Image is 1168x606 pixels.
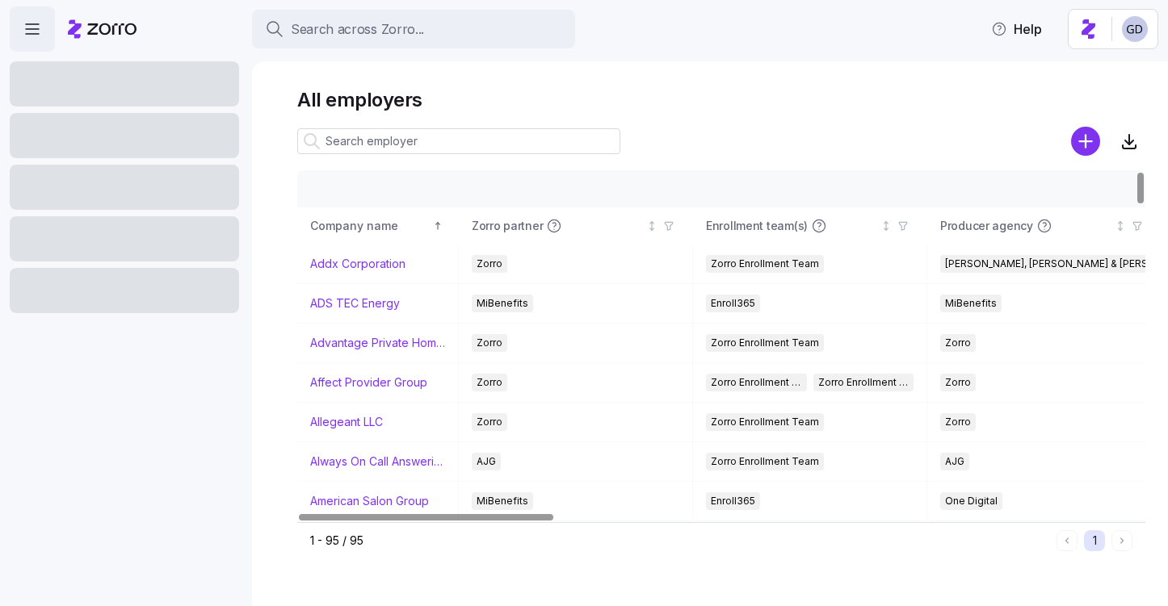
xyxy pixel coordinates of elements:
span: Zorro Enrollment Team [711,255,819,273]
span: Enroll365 [711,492,755,510]
div: Not sorted [1115,220,1126,232]
span: Zorro [945,413,971,431]
span: Enroll365 [711,295,755,312]
a: ADS TEC Energy [310,295,400,311]
a: Allegeant LLC [310,414,383,430]
span: AJG [477,453,496,470]
span: Zorro [945,374,971,391]
a: Affect Provider Group [310,374,427,391]
a: American Salon Group [310,493,429,509]
span: Zorro Enrollment Team [711,374,802,391]
button: Search across Zorro... [252,10,575,48]
span: Zorro Enrollment Experts [818,374,910,391]
button: Previous page [1057,530,1078,551]
span: Zorro partner [472,218,543,234]
span: MiBenefits [945,295,997,312]
div: 1 - 95 / 95 [310,533,1050,549]
svg: add icon [1071,127,1100,156]
span: Zorro [477,334,502,352]
a: Addx Corporation [310,256,405,272]
span: Zorro Enrollment Team [711,453,819,470]
span: Enrollment team(s) [706,218,808,234]
span: MiBenefits [477,492,528,510]
button: 1 [1084,530,1105,551]
span: Zorro [477,374,502,391]
span: Zorro Enrollment Team [711,413,819,431]
span: AJG [945,453,964,470]
a: Advantage Private Home Care [310,335,445,351]
div: Not sorted [646,220,658,232]
div: Company name [310,217,430,235]
button: Next page [1111,530,1132,551]
span: MiBenefits [477,295,528,312]
img: 68a7f73c8a3f673b81c40441e24bb121 [1122,16,1148,42]
span: Zorro [477,255,502,273]
a: Always On Call Answering Service [310,453,445,470]
th: Producer agencyNot sorted [927,207,1162,244]
th: Zorro partnerNot sorted [459,207,693,244]
span: Search across Zorro... [291,19,424,40]
div: Sorted ascending [432,220,443,232]
button: Help [978,13,1055,45]
th: Company nameSorted ascending [297,207,459,244]
div: Not sorted [880,220,892,232]
span: Producer agency [940,218,1033,234]
span: One Digital [945,492,998,510]
span: Zorro [945,334,971,352]
span: Zorro Enrollment Team [711,334,819,352]
span: Help [991,19,1042,39]
th: Enrollment team(s)Not sorted [693,207,927,244]
input: Search employer [297,128,620,154]
h1: All employers [297,87,1145,112]
span: Zorro [477,413,502,431]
